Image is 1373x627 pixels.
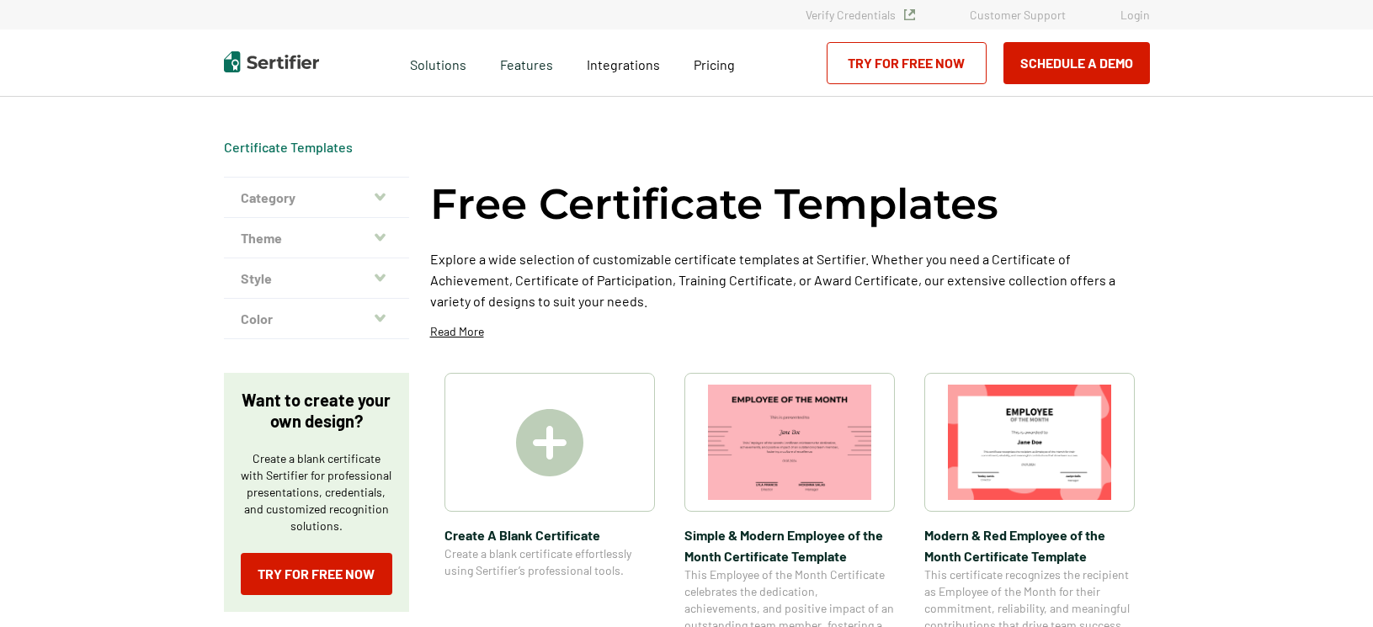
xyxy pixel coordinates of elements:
[904,9,915,20] img: Verified
[241,450,392,534] p: Create a blank certificate with Sertifier for professional presentations, credentials, and custom...
[948,385,1111,500] img: Modern & Red Employee of the Month Certificate Template
[694,56,735,72] span: Pricing
[516,409,583,476] img: Create A Blank Certificate
[708,385,871,500] img: Simple & Modern Employee of the Month Certificate Template
[970,8,1066,22] a: Customer Support
[224,218,409,258] button: Theme
[684,524,895,566] span: Simple & Modern Employee of the Month Certificate Template
[500,52,553,73] span: Features
[444,524,655,545] span: Create A Blank Certificate
[430,177,998,231] h1: Free Certificate Templates
[430,248,1150,311] p: Explore a wide selection of customizable certificate templates at Sertifier. Whether you need a C...
[241,553,392,595] a: Try for Free Now
[241,390,392,432] p: Want to create your own design?
[444,545,655,579] span: Create a blank certificate effortlessly using Sertifier’s professional tools.
[694,52,735,73] a: Pricing
[587,56,660,72] span: Integrations
[224,139,353,156] span: Certificate Templates
[224,51,319,72] img: Sertifier | Digital Credentialing Platform
[410,52,466,73] span: Solutions
[224,139,353,155] a: Certificate Templates
[806,8,915,22] a: Verify Credentials
[924,524,1135,566] span: Modern & Red Employee of the Month Certificate Template
[224,178,409,218] button: Category
[224,258,409,299] button: Style
[224,139,353,156] div: Breadcrumb
[827,42,987,84] a: Try for Free Now
[587,52,660,73] a: Integrations
[224,299,409,339] button: Color
[1120,8,1150,22] a: Login
[430,323,484,340] p: Read More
